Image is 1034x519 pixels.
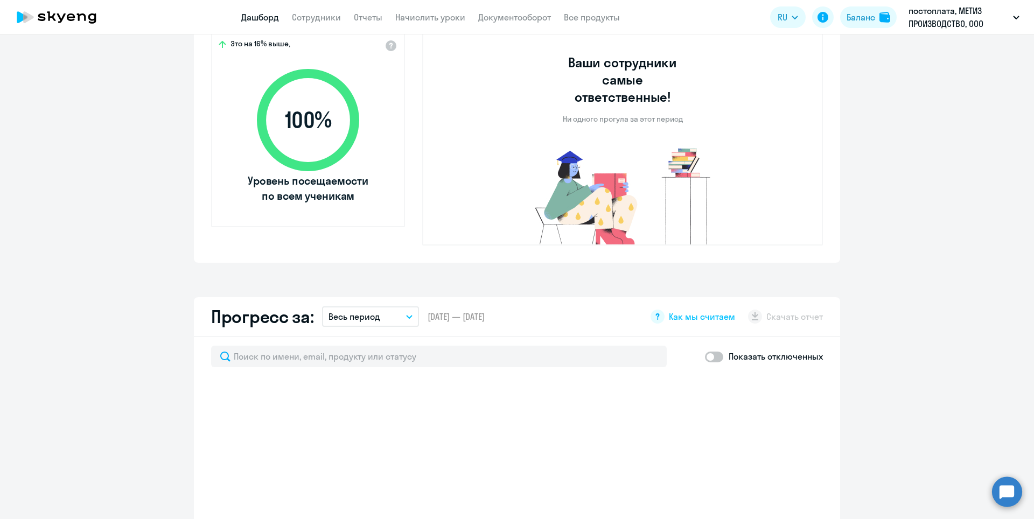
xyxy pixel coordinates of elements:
[211,306,313,327] h2: Прогресс за:
[903,4,1025,30] button: постоплата, МЕТИЗ ПРОИЗВОДСТВО, ООО
[847,11,875,24] div: Баланс
[770,6,806,28] button: RU
[428,311,485,322] span: [DATE] — [DATE]
[554,54,692,106] h3: Ваши сотрудники самые ответственные!
[354,12,382,23] a: Отчеты
[395,12,465,23] a: Начислить уроки
[292,12,341,23] a: Сотрудники
[515,145,731,244] img: no-truants
[230,39,290,52] span: Это на 16% выше,
[909,4,1009,30] p: постоплата, МЕТИЗ ПРОИЗВОДСТВО, ООО
[778,11,787,24] span: RU
[879,12,890,23] img: balance
[563,114,683,124] p: Ни одного прогула за этот период
[322,306,419,327] button: Весь период
[564,12,620,23] a: Все продукты
[729,350,823,363] p: Показать отключенных
[478,12,551,23] a: Документооборот
[211,346,667,367] input: Поиск по имени, email, продукту или статусу
[329,310,380,323] p: Весь период
[669,311,735,322] span: Как мы считаем
[246,173,370,204] span: Уровень посещаемости по всем ученикам
[840,6,897,28] button: Балансbalance
[246,107,370,133] span: 100 %
[241,12,279,23] a: Дашборд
